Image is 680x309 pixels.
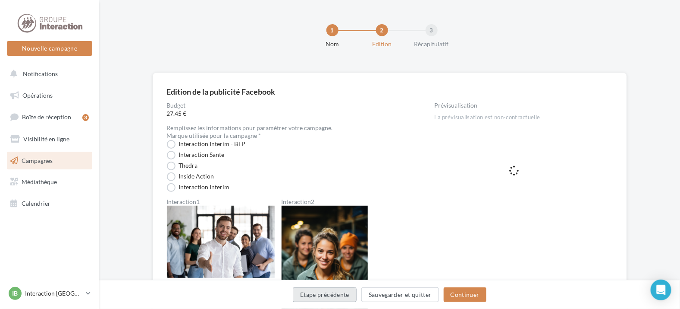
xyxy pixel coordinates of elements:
button: Nouvelle campagne [7,41,92,56]
span: Boîte de réception [22,113,71,121]
div: 1 [326,24,338,36]
a: Opérations [5,86,94,105]
button: Sauvegarder et quitter [361,287,439,302]
a: Boîte de réception3 [5,108,94,126]
div: Récapitulatif [404,40,459,48]
div: 2 [376,24,388,36]
p: Interaction [GEOGRAPHIC_DATA] [25,289,82,298]
a: IB Interaction [GEOGRAPHIC_DATA] [7,285,92,302]
img: Interaction1 [167,206,275,278]
button: Etape précédente [293,287,357,302]
span: Notifications [23,70,58,77]
span: Visibilité en ligne [23,135,69,143]
div: 3 [82,114,89,121]
div: Open Intercom Messenger [651,280,671,300]
button: Continuer [444,287,486,302]
label: Interaction Interim [167,183,230,192]
label: Thedra [167,162,198,170]
label: Marque utilisée pour la campagne * [167,133,261,139]
label: Interaction1 [167,199,275,205]
a: Médiathèque [5,173,94,191]
div: Edition [354,40,410,48]
span: Calendrier [22,200,50,207]
label: Inside Action [167,172,214,181]
div: Edition de la publicité Facebook [167,88,276,96]
span: Opérations [22,92,53,99]
a: Calendrier [5,194,94,213]
span: Campagnes [22,156,53,164]
div: Remplissez les informations pour paramétrer votre campagne. [167,125,407,131]
label: Interaction2 [282,199,368,205]
div: Prévisualisation [435,102,613,108]
span: IB [13,289,18,298]
span: 27.45 € [167,109,407,118]
label: Interaction Sante [167,151,225,159]
span: Médiathèque [22,178,57,185]
div: 3 [426,24,438,36]
label: Interaction Interim - BTP [167,140,246,149]
button: Notifications [5,65,91,83]
a: Campagnes [5,152,94,170]
label: Budget [167,102,407,108]
div: Nom [305,40,360,48]
a: Visibilité en ligne [5,130,94,148]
